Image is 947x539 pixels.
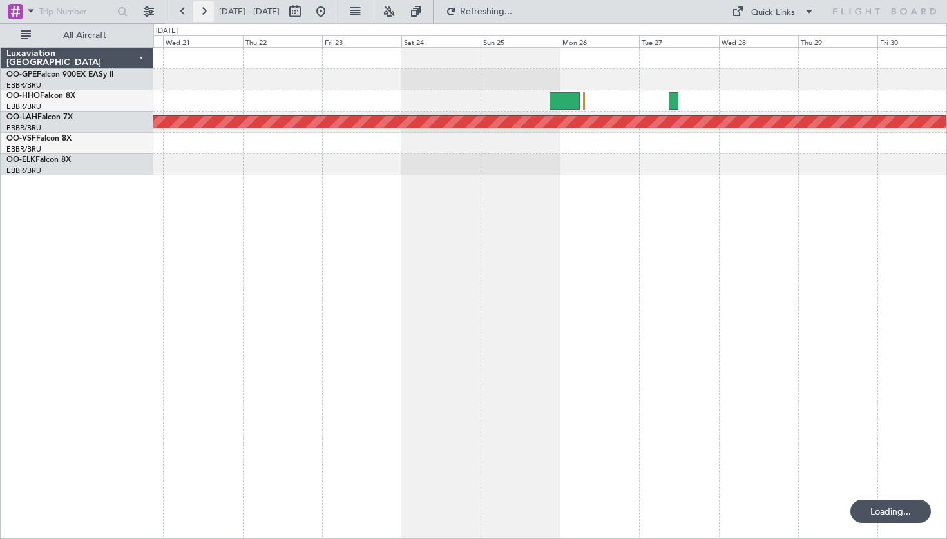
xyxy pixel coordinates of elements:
span: OO-GPE [6,71,37,79]
a: EBBR/BRU [6,166,41,175]
span: All Aircraft [33,31,136,40]
div: Sun 25 [481,35,560,47]
a: EBBR/BRU [6,144,41,154]
a: EBBR/BRU [6,81,41,90]
a: OO-HHOFalcon 8X [6,92,75,100]
a: OO-GPEFalcon 900EX EASy II [6,71,113,79]
button: Refreshing... [440,1,517,22]
div: Quick Links [751,6,795,19]
button: All Aircraft [14,25,140,46]
div: Mon 26 [560,35,639,47]
div: Wed 28 [719,35,798,47]
div: Tue 27 [639,35,718,47]
button: Quick Links [725,1,821,22]
a: EBBR/BRU [6,123,41,133]
span: OO-LAH [6,113,37,121]
a: EBBR/BRU [6,102,41,112]
a: OO-LAHFalcon 7X [6,113,73,121]
div: Loading... [850,500,931,523]
div: Sat 24 [401,35,481,47]
div: Thu 29 [798,35,877,47]
span: Refreshing... [459,7,513,16]
div: Fri 23 [322,35,401,47]
span: OO-HHO [6,92,40,100]
div: Thu 22 [243,35,322,47]
div: [DATE] [156,26,178,37]
a: OO-VSFFalcon 8X [6,135,72,142]
span: [DATE] - [DATE] [219,6,280,17]
span: OO-VSF [6,135,36,142]
span: OO-ELK [6,156,35,164]
div: Wed 21 [163,35,242,47]
input: Trip Number [39,2,113,21]
a: OO-ELKFalcon 8X [6,156,71,164]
